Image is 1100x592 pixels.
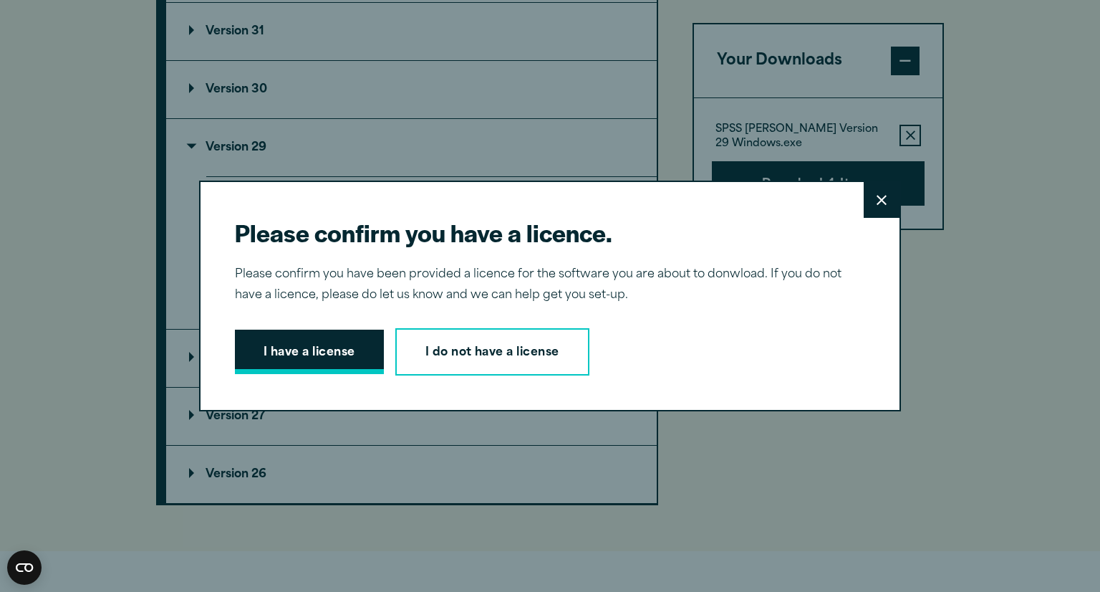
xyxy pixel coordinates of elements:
p: Please confirm you have been provided a licence for the software you are about to donwload. If yo... [235,264,854,306]
button: I have a license [235,330,384,374]
button: Open CMP widget [7,550,42,585]
svg: CookieBot Widget Icon [7,550,42,585]
a: I do not have a license [395,328,589,376]
h2: Please confirm you have a licence. [235,216,854,249]
div: CookieBot Widget Contents [7,550,42,585]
